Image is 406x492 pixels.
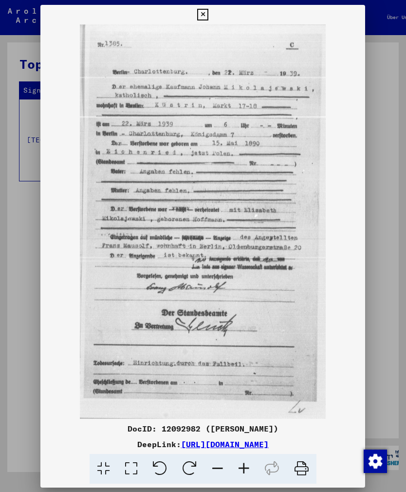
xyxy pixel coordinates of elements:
[363,449,387,472] div: Zustimmung ändern
[181,439,269,449] a: [URL][DOMAIN_NAME]
[40,423,365,434] div: DocID: 12092982 ([PERSON_NAME])
[364,450,387,473] img: Zustimmung ändern
[40,438,365,450] div: DeepLink:
[40,24,365,419] img: 001.jpg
